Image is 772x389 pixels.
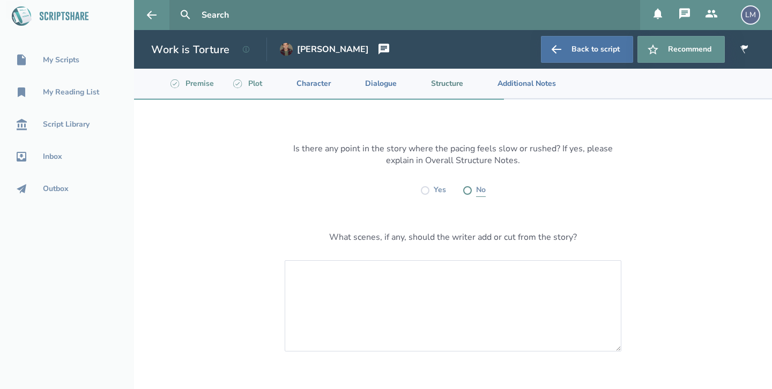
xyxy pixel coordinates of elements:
div: My Reading List [43,88,99,97]
div: LM [741,5,760,25]
li: Plot [222,69,271,98]
h1: Work is Torture [151,42,230,57]
div: Is there any point in the story where the pacing feels slow or rushed? If yes, please explain in ... [292,143,614,166]
li: Dialogue [339,69,405,98]
button: View script details [234,38,258,61]
label: Yes [434,184,446,197]
li: Structure [405,69,472,98]
div: What scenes, if any, should the writer add or cut from the story? [329,231,577,243]
div: My Scripts [43,56,79,64]
li: Additional Notes [472,69,565,98]
div: Outbox [43,185,69,193]
div: [PERSON_NAME] [297,45,369,54]
a: [PERSON_NAME] [280,38,369,61]
a: Back to script [541,36,633,63]
label: No [476,184,486,197]
div: Script Library [43,120,90,129]
img: user_1711333522-crop.jpg [280,43,293,56]
div: Inbox [43,152,62,161]
li: Premise [160,69,222,98]
li: Character [271,69,339,98]
button: Recommend [637,36,725,63]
